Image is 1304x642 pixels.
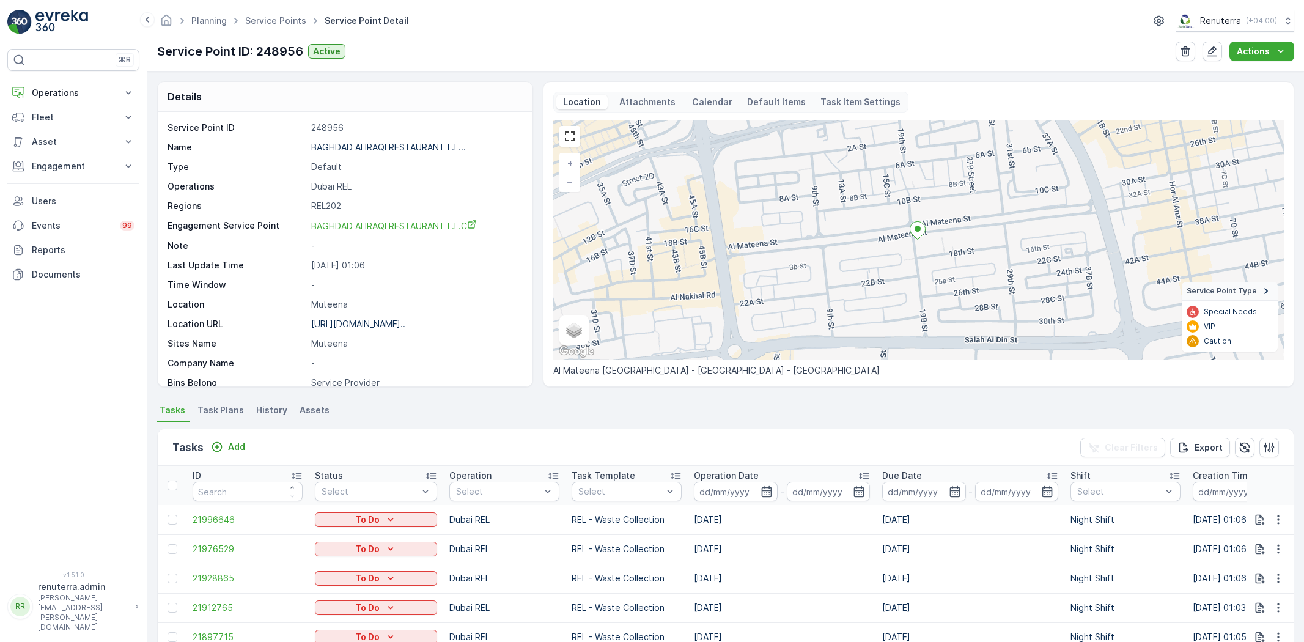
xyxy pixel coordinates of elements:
[449,572,559,585] p: Dubai REL
[1204,322,1215,331] p: VIP
[168,632,177,642] div: Toggle Row Selected
[311,221,477,231] span: BAGHDAD ALIRAQI RESTAURANT L.L.C
[193,514,303,526] a: 21996646
[193,543,303,555] a: 21976529
[882,470,922,482] p: Due Date
[38,581,130,593] p: renuterra.admin
[311,122,520,134] p: 248956
[168,220,306,232] p: Engagement Service Point
[311,319,405,329] p: [URL][DOMAIN_NAME]..
[322,485,418,498] p: Select
[876,593,1064,622] td: [DATE]
[1105,441,1158,454] p: Clear Filters
[32,244,134,256] p: Reports
[315,470,343,482] p: Status
[315,512,437,527] button: To Do
[193,572,303,585] span: 21928865
[322,15,411,27] span: Service Point Detail
[355,514,380,526] p: To Do
[32,111,115,124] p: Fleet
[168,122,306,134] p: Service Point ID
[7,571,139,578] span: v 1.51.0
[245,15,306,26] a: Service Points
[168,89,202,104] p: Details
[311,200,520,212] p: REL202
[355,602,380,614] p: To Do
[7,189,139,213] a: Users
[1176,14,1195,28] img: Screenshot_2024-07-26_at_13.33.01.png
[882,482,966,501] input: dd/mm/yyyy
[7,262,139,287] a: Documents
[7,238,139,262] a: Reports
[561,154,579,172] a: Zoom In
[168,603,177,613] div: Toggle Row Selected
[7,10,32,34] img: logo
[1246,16,1277,26] p: ( +04:00 )
[572,602,682,614] p: REL - Waste Collection
[780,484,784,499] p: -
[168,161,306,173] p: Type
[193,482,303,501] input: Search
[168,279,306,291] p: Time Window
[975,482,1059,501] input: dd/mm/yyyy
[168,574,177,583] div: Toggle Row Selected
[449,543,559,555] p: Dubai REL
[311,240,520,252] p: -
[688,505,876,534] td: [DATE]
[160,18,173,29] a: Homepage
[193,470,201,482] p: ID
[122,221,132,231] p: 99
[168,180,306,193] p: Operations
[168,515,177,525] div: Toggle Row Selected
[168,357,306,369] p: Company Name
[168,141,306,153] p: Name
[553,364,1284,377] p: Al Mateena [GEOGRAPHIC_DATA] - [GEOGRAPHIC_DATA] - [GEOGRAPHIC_DATA]
[311,142,466,152] p: BAGHDAD ALIRAQI RESTAURANT L.L...
[1193,470,1253,482] p: Creation Time
[311,279,520,291] p: -
[1170,438,1230,457] button: Export
[688,534,876,564] td: [DATE]
[168,298,306,311] p: Location
[1070,470,1091,482] p: Shift
[157,42,303,61] p: Service Point ID: 248956
[692,96,732,108] p: Calendar
[7,581,139,632] button: RRrenuterra.admin[PERSON_NAME][EMAIL_ADDRESS][PERSON_NAME][DOMAIN_NAME]
[197,404,244,416] span: Task Plans
[315,571,437,586] button: To Do
[119,55,131,65] p: ⌘B
[1070,602,1181,614] p: Night Shift
[578,485,663,498] p: Select
[311,180,520,193] p: Dubai REL
[1187,286,1257,296] span: Service Point Type
[313,45,341,57] p: Active
[449,514,559,526] p: Dubai REL
[311,357,520,369] p: -
[311,161,520,173] p: Default
[968,484,973,499] p: -
[168,200,306,212] p: Regions
[311,338,520,350] p: Muteena
[193,602,303,614] span: 21912765
[1200,15,1241,27] p: Renuterra
[256,404,287,416] span: History
[168,259,306,271] p: Last Update Time
[456,485,540,498] p: Select
[572,572,682,585] p: REL - Waste Collection
[7,213,139,238] a: Events99
[876,564,1064,593] td: [DATE]
[7,130,139,154] button: Asset
[1070,543,1181,555] p: Night Shift
[1070,514,1181,526] p: Night Shift
[1195,441,1223,454] p: Export
[32,268,134,281] p: Documents
[694,482,778,501] input: dd/mm/yyyy
[1080,438,1165,457] button: Clear Filters
[1176,10,1294,32] button: Renuterra(+04:00)
[556,344,597,360] a: Open this area in Google Maps (opens a new window)
[572,543,682,555] p: REL - Waste Collection
[32,87,115,99] p: Operations
[7,154,139,179] button: Engagement
[315,600,437,615] button: To Do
